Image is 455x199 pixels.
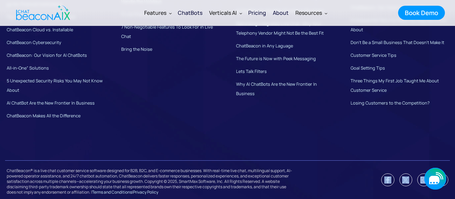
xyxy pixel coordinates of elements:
[7,113,80,119] a: ChatBeacon Makes All the Difference
[144,8,166,17] div: Features
[133,189,158,195] a: Privacy Policy
[141,5,174,21] div: Features
[174,4,206,22] a: ChatBots
[351,100,430,106] a: Losing Customers to the Competition?
[121,46,152,52] a: Bring the Noise
[351,39,444,45] a: Don’t Be a Small Business That Doesn’t Make It
[169,12,172,14] img: Dropdown
[405,8,438,17] div: Book Demo
[178,8,202,17] div: ChatBots
[325,12,327,14] img: Dropdown
[236,55,316,62] a: The Future is Now with Peek Messaging
[295,8,322,17] div: Resources
[7,27,73,33] a: ChatBeacon Cloud vs. Installable
[92,189,132,195] a: Terms and Conditions
[206,5,245,21] div: Verticals AI
[236,68,267,74] a: Lets Talk Filters
[7,39,61,45] a: ChatBeacon Cybersecurity
[273,8,289,17] div: About
[7,65,49,71] a: All-in-One” Solutions
[236,43,293,49] a: ChatBeacon in Any Laguage
[7,165,294,195] div: ChatBeacon® is a live chat customer service software designed for B2B, B2C, and E-commerce busine...
[292,5,330,21] div: Resources
[269,4,292,22] a: About
[245,4,269,22] a: Pricing
[351,52,396,58] a: Customer Service Tips
[384,176,391,184] img: Icon
[10,1,74,25] a: home
[7,78,103,93] a: 5 Unexpected Security Risks You May Not Know About
[7,52,87,58] a: ChatBeacon: Our Vision for AI ChatBots
[248,8,266,17] div: Pricing
[209,8,237,17] div: Verticals AI
[420,176,427,184] img: Icon
[239,12,242,14] img: Dropdown
[351,78,439,93] a: Three Things My First Job Taught Me About Customer Service
[351,65,385,71] a: Goal Setting Tips
[7,100,95,106] a: AI ChatBot Are the New Frontier In Business
[236,81,317,96] a: Why AI ChatBots Are the New Frontier In Business
[398,6,445,20] a: Book Demo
